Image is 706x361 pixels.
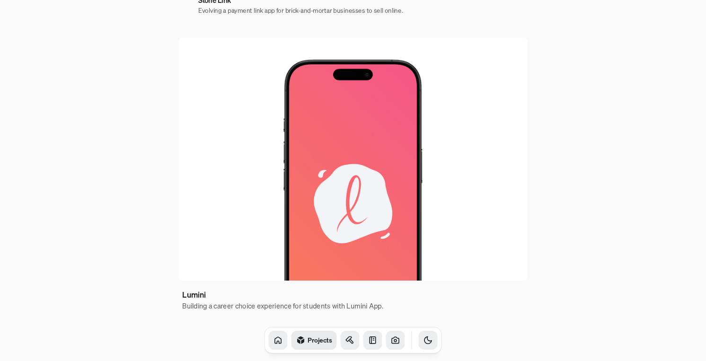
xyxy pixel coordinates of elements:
button: Toggle Theme [419,331,438,350]
h3: Lumini [182,288,206,300]
a: LuminiBuilding a career choice experience for students with Lumini App. [178,284,387,315]
h1: Projects [308,335,332,344]
h4: Evolving a payment link app for brick-and-mortar businesses to sell online. [198,5,403,15]
h4: Building a career choice experience for students with Lumini App. [182,300,383,310]
a: Projects [291,331,337,350]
